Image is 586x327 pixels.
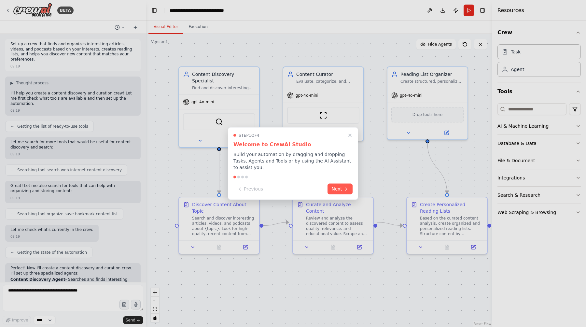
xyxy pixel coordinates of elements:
button: Next [328,184,353,194]
button: Close walkthrough [346,132,354,139]
span: Step 1 of 4 [239,133,259,138]
p: Build your automation by dragging and dropping Tasks, Agents and Tools or by using the AI Assista... [233,151,353,171]
h3: Welcome to CrewAI Studio [233,141,353,149]
button: Hide left sidebar [150,6,159,15]
button: Previous [233,184,267,194]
